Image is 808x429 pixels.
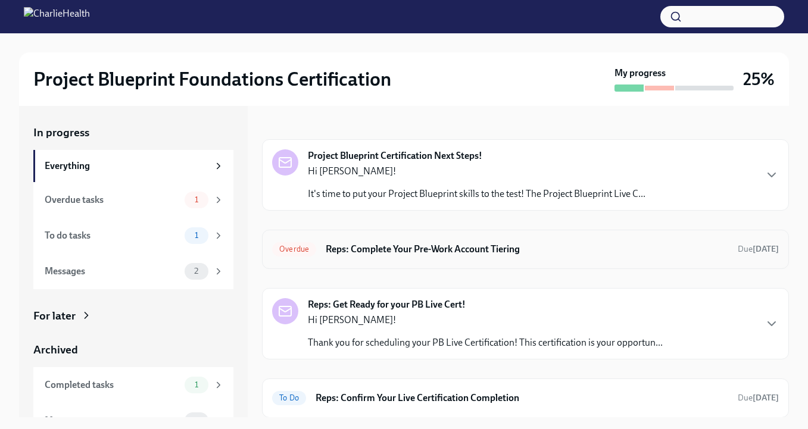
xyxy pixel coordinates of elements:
[45,193,180,206] div: Overdue tasks
[308,187,645,201] p: It's time to put your Project Blueprint skills to the test! The Project Blueprint Live C...
[272,389,779,408] a: To DoReps: Confirm Your Live Certification CompletionDue[DATE]
[45,265,180,278] div: Messages
[326,243,728,256] h6: Reps: Complete Your Pre-Work Account Tiering
[188,195,205,204] span: 1
[753,244,779,254] strong: [DATE]
[753,393,779,403] strong: [DATE]
[33,308,76,324] div: For later
[272,245,316,253] span: Overdue
[308,336,663,349] p: Thank you for scheduling your PB Live Certification! This certification is your opportun...
[308,298,466,311] strong: Reps: Get Ready for your PB Live Cert!
[186,416,207,425] span: 0
[743,68,775,90] h3: 25%
[738,393,779,403] span: Due
[33,67,391,91] h2: Project Blueprint Foundations Certification
[308,165,645,178] p: Hi [PERSON_NAME]!
[45,414,180,427] div: Messages
[33,342,233,358] a: Archived
[738,244,779,254] span: Due
[33,253,233,289] a: Messages2
[45,159,208,173] div: Everything
[738,243,779,255] span: September 8th, 2025 11:00
[187,267,205,275] span: 2
[272,393,306,402] span: To Do
[188,380,205,389] span: 1
[308,314,663,327] p: Hi [PERSON_NAME]!
[45,378,180,392] div: Completed tasks
[33,308,233,324] a: For later
[33,218,233,253] a: To do tasks1
[33,150,233,182] a: Everything
[33,182,233,218] a: Overdue tasks1
[308,149,482,162] strong: Project Blueprint Certification Next Steps!
[33,367,233,403] a: Completed tasks1
[614,67,666,80] strong: My progress
[188,231,205,240] span: 1
[262,114,318,130] div: In progress
[272,240,779,259] a: OverdueReps: Complete Your Pre-Work Account TieringDue[DATE]
[316,392,728,405] h6: Reps: Confirm Your Live Certification Completion
[24,7,90,26] img: CharlieHealth
[33,125,233,140] a: In progress
[738,392,779,403] span: October 2nd, 2025 11:00
[45,229,180,242] div: To do tasks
